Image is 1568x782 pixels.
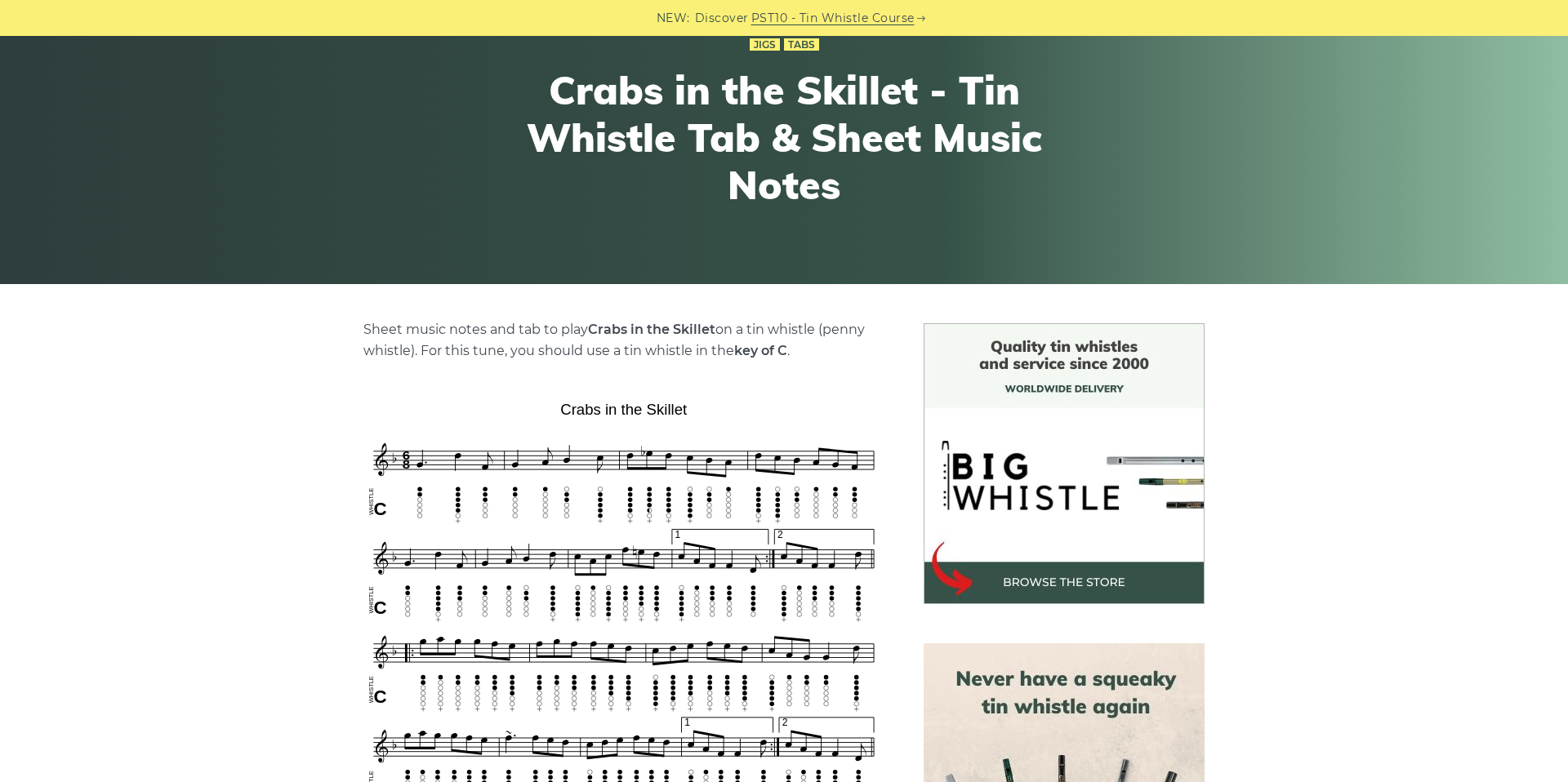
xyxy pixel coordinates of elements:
a: Jigs [750,38,780,51]
p: Sheet music notes and tab to play on a tin whistle (penny whistle). For this tune, you should use... [363,319,884,362]
strong: Crabs in the Skillet [588,322,715,337]
strong: key of C [734,343,787,358]
span: NEW: [657,9,690,28]
img: BigWhistle Tin Whistle Store [924,323,1205,604]
span: Discover [695,9,749,28]
h1: Crabs in the Skillet - Tin Whistle Tab & Sheet Music Notes [483,67,1085,208]
a: PST10 - Tin Whistle Course [751,9,915,28]
a: Tabs [784,38,819,51]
